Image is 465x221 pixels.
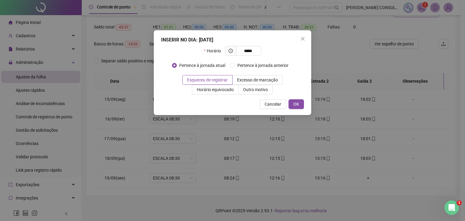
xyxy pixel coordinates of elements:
[293,101,299,107] span: OK
[237,78,278,82] span: Excesso de marcação
[444,200,459,215] iframe: Intercom live chat
[243,87,268,92] span: Outro motivo
[229,49,233,53] span: clock-circle
[289,99,304,109] button: OK
[197,87,234,92] span: Horário equivocado
[204,46,225,56] label: Horário
[457,200,462,205] span: 1
[265,101,281,107] span: Cancelar
[187,78,228,82] span: Esqueceu de registrar
[161,36,304,44] div: INSERIR NO DIA : [DATE]
[177,62,228,69] span: Pertence à jornada atual
[300,36,305,41] span: close
[260,99,286,109] button: Cancelar
[235,62,291,69] span: Pertence à jornada anterior
[298,34,308,44] button: Close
